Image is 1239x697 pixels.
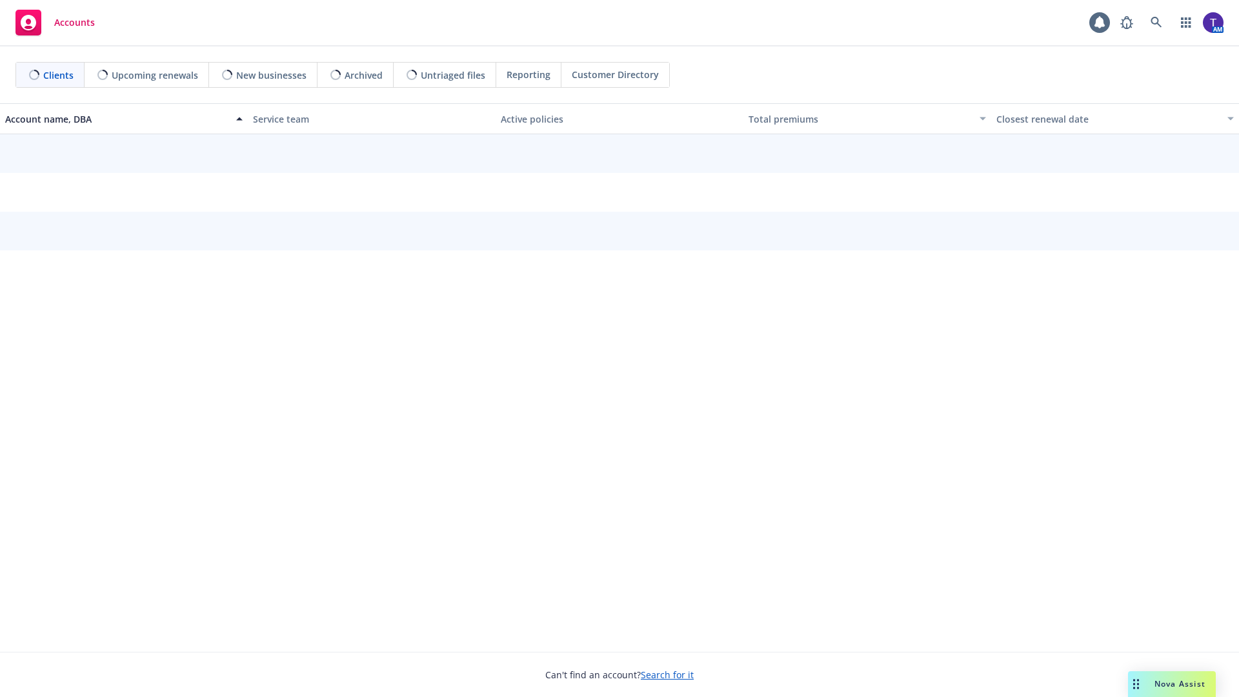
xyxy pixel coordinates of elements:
[641,669,694,681] a: Search for it
[236,68,307,82] span: New businesses
[43,68,74,82] span: Clients
[1128,671,1144,697] div: Drag to move
[5,112,228,126] div: Account name, DBA
[572,68,659,81] span: Customer Directory
[112,68,198,82] span: Upcoming renewals
[749,112,972,126] div: Total premiums
[1203,12,1224,33] img: photo
[496,103,743,134] button: Active policies
[996,112,1220,126] div: Closest renewal date
[743,103,991,134] button: Total premiums
[1143,10,1169,35] a: Search
[421,68,485,82] span: Untriaged files
[545,668,694,682] span: Can't find an account?
[1154,678,1205,689] span: Nova Assist
[507,68,550,81] span: Reporting
[54,17,95,28] span: Accounts
[345,68,383,82] span: Archived
[1128,671,1216,697] button: Nova Assist
[1173,10,1199,35] a: Switch app
[501,112,738,126] div: Active policies
[1114,10,1140,35] a: Report a Bug
[248,103,496,134] button: Service team
[10,5,100,41] a: Accounts
[991,103,1239,134] button: Closest renewal date
[253,112,490,126] div: Service team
